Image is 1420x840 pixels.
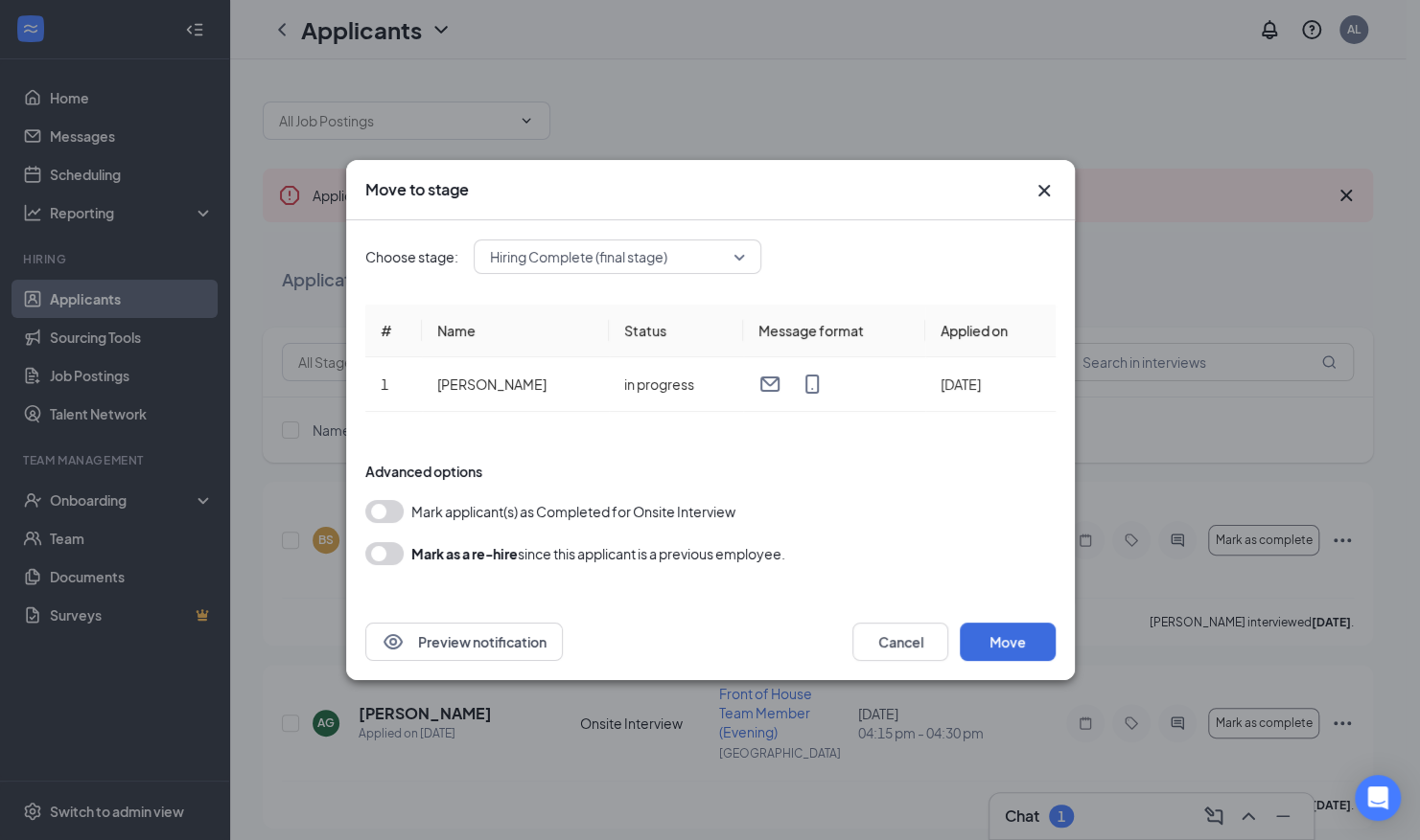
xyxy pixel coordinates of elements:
th: Applied on [924,305,1055,357]
span: 1 [381,375,388,393]
span: Choose stage: [365,246,458,267]
svg: Eye [382,630,405,653]
svg: Email [758,373,781,396]
th: # [365,305,422,357]
th: Message format [743,305,925,357]
h3: Move to stage [365,179,469,200]
svg: Cross [1033,179,1056,202]
div: since this applicant is a previous employee. [411,542,785,565]
button: Move [960,623,1056,661]
button: Cancel [852,623,948,661]
div: Advanced options [365,462,1056,481]
td: in progress [608,357,742,412]
button: EyePreview notification [365,623,563,661]
svg: MobileSms [801,373,824,396]
span: Mark applicant(s) as Completed for Onsite Interview [411,500,735,523]
td: [DATE] [924,357,1055,412]
th: Name [421,305,608,357]
b: Mark as a re-hire [411,545,518,562]
span: Hiring Complete (final stage) [490,242,667,271]
td: [PERSON_NAME] [421,357,608,412]
button: Close [1033,179,1056,202]
th: Status [608,305,742,357]
div: Open Intercom Messenger [1355,775,1401,821]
